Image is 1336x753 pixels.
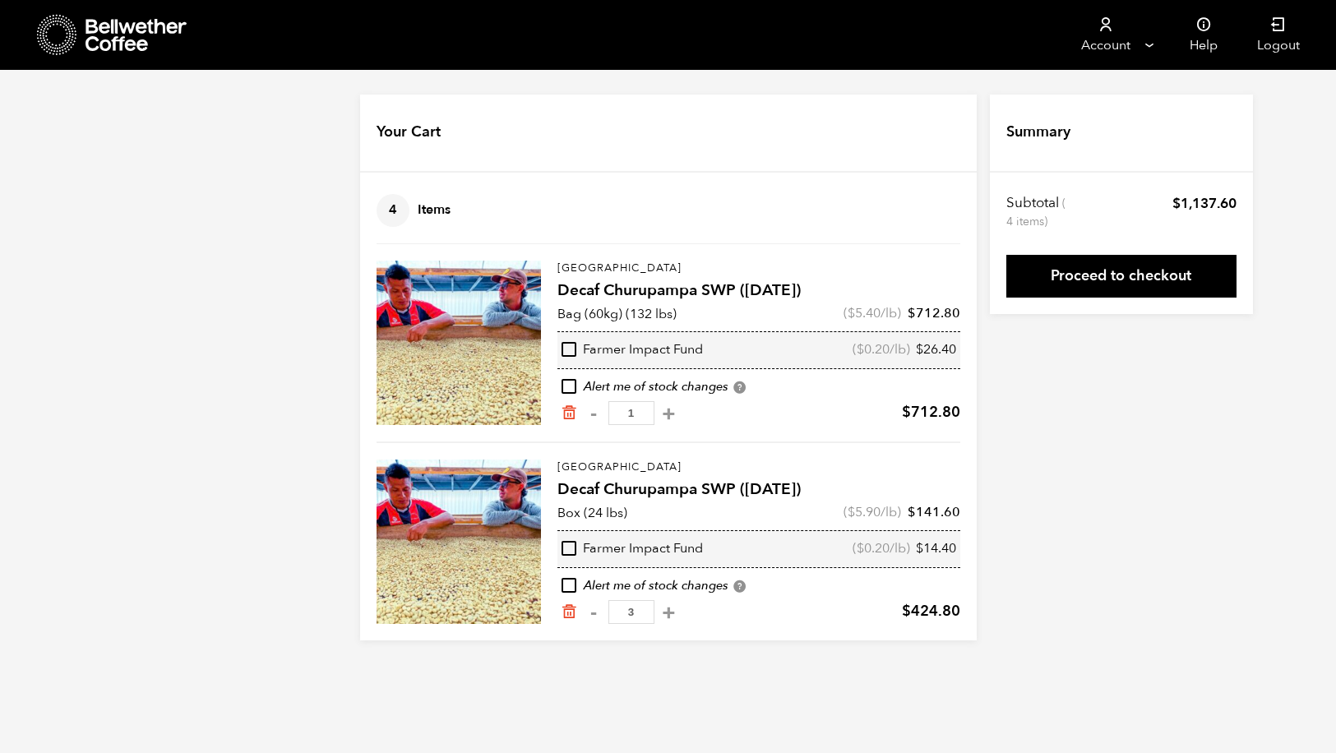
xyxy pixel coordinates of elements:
[916,539,923,557] span: $
[844,503,901,521] span: ( /lb)
[561,603,577,621] a: Remove from cart
[857,340,864,358] span: $
[561,404,577,422] a: Remove from cart
[557,478,960,501] h4: Decaf Churupampa SWP ([DATE])
[916,539,956,557] bdi: 14.40
[853,540,910,558] span: ( /lb)
[902,402,960,423] bdi: 712.80
[377,194,409,227] span: 4
[608,401,654,425] input: Qty
[902,402,911,423] span: $
[908,304,960,322] bdi: 712.80
[908,503,916,521] span: $
[908,304,916,322] span: $
[908,503,960,521] bdi: 141.60
[857,539,890,557] bdi: 0.20
[584,405,604,422] button: -
[557,378,960,396] div: Alert me of stock changes
[848,503,881,521] bdi: 5.90
[916,340,956,358] bdi: 26.40
[1006,255,1237,298] a: Proceed to checkout
[377,194,451,227] h4: Items
[562,341,703,359] div: Farmer Impact Fund
[1006,194,1068,230] th: Subtotal
[377,122,441,143] h4: Your Cart
[557,577,960,595] div: Alert me of stock changes
[557,261,960,277] p: [GEOGRAPHIC_DATA]
[557,304,677,324] p: Bag (60kg) (132 lbs)
[584,604,604,621] button: -
[844,304,901,322] span: ( /lb)
[848,304,855,322] span: $
[848,304,881,322] bdi: 5.40
[659,604,679,621] button: +
[853,341,910,359] span: ( /lb)
[848,503,855,521] span: $
[608,600,654,624] input: Qty
[557,503,627,523] p: Box (24 lbs)
[659,405,679,422] button: +
[857,539,864,557] span: $
[1172,194,1181,213] span: $
[557,279,960,303] h4: Decaf Churupampa SWP ([DATE])
[562,540,703,558] div: Farmer Impact Fund
[902,601,911,621] span: $
[916,340,923,358] span: $
[1006,122,1070,143] h4: Summary
[1172,194,1237,213] bdi: 1,137.60
[902,601,960,621] bdi: 424.80
[557,460,960,476] p: [GEOGRAPHIC_DATA]
[857,340,890,358] bdi: 0.20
